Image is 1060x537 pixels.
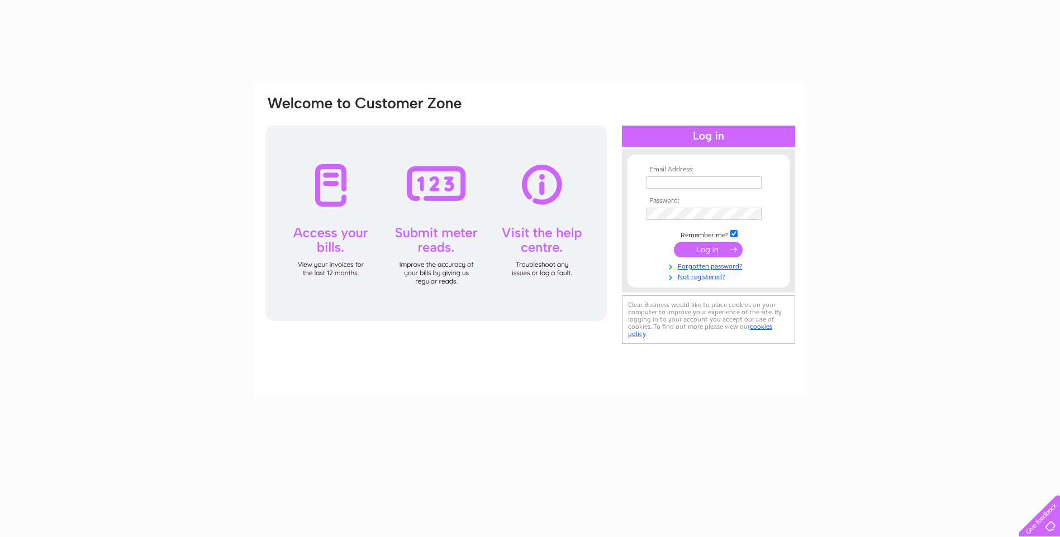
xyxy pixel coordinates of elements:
[674,242,743,257] input: Submit
[647,271,773,281] a: Not registered?
[628,323,772,338] a: cookies policy
[622,295,795,344] div: Clear Business would like to place cookies on your computer to improve your experience of the sit...
[644,228,773,239] td: Remember me?
[647,260,773,271] a: Forgotten password?
[644,197,773,205] th: Password:
[644,166,773,174] th: Email Address:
